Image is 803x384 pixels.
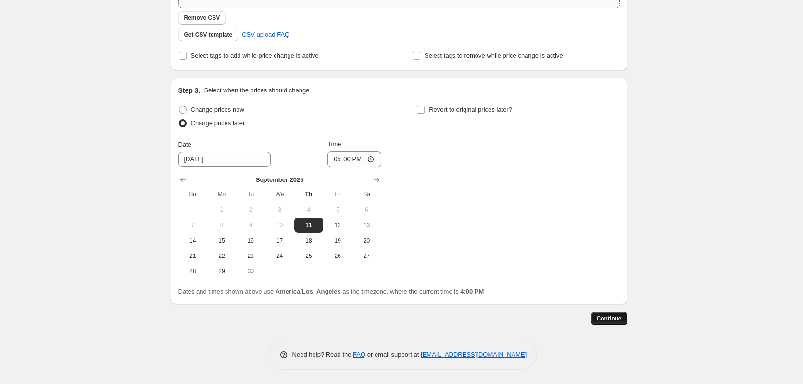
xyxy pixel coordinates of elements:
button: Show previous month, August 2025 [176,173,190,187]
button: Remove CSV [178,11,226,25]
button: Friday September 19 2025 [323,233,352,248]
button: Thursday September 18 2025 [294,233,323,248]
th: Thursday [294,187,323,202]
button: Tuesday September 9 2025 [236,218,265,233]
th: Wednesday [265,187,294,202]
p: Select when the prices should change [204,86,309,95]
span: Fr [327,191,348,198]
button: Saturday September 27 2025 [352,248,381,264]
button: Tuesday September 30 2025 [236,264,265,279]
span: Revert to original prices later? [429,106,512,113]
input: 9/11/2025 [178,152,271,167]
button: Sunday September 28 2025 [178,264,207,279]
span: Change prices later [191,119,245,127]
span: 16 [240,237,261,244]
button: Tuesday September 23 2025 [236,248,265,264]
span: 10 [269,221,290,229]
th: Tuesday [236,187,265,202]
button: Wednesday September 17 2025 [265,233,294,248]
span: 4 [298,206,319,214]
span: 15 [211,237,232,244]
button: Thursday September 25 2025 [294,248,323,264]
button: Wednesday September 3 2025 [265,202,294,218]
span: 6 [356,206,377,214]
button: Tuesday September 2 2025 [236,202,265,218]
span: Time [327,141,341,148]
span: 9 [240,221,261,229]
span: Mo [211,191,232,198]
span: 8 [211,221,232,229]
span: 2 [240,206,261,214]
span: 25 [298,252,319,260]
span: Su [182,191,203,198]
button: Show next month, October 2025 [370,173,383,187]
h2: Step 3. [178,86,201,95]
span: Th [298,191,319,198]
span: 29 [211,268,232,275]
th: Monday [207,187,236,202]
button: Friday September 26 2025 [323,248,352,264]
span: Remove CSV [184,14,220,22]
button: Monday September 15 2025 [207,233,236,248]
span: 1 [211,206,232,214]
th: Saturday [352,187,381,202]
span: 17 [269,237,290,244]
span: CSV upload FAQ [242,30,289,39]
button: Sunday September 21 2025 [178,248,207,264]
button: Wednesday September 24 2025 [265,248,294,264]
button: Monday September 22 2025 [207,248,236,264]
button: Monday September 1 2025 [207,202,236,218]
a: [EMAIL_ADDRESS][DOMAIN_NAME] [421,351,527,358]
button: Saturday September 6 2025 [352,202,381,218]
a: CSV upload FAQ [236,27,295,42]
span: Date [178,141,191,148]
span: 21 [182,252,203,260]
span: Continue [597,315,622,322]
button: Saturday September 13 2025 [352,218,381,233]
span: 3 [269,206,290,214]
button: Saturday September 20 2025 [352,233,381,248]
span: 14 [182,237,203,244]
span: Select tags to add while price change is active [191,52,319,59]
button: Monday September 29 2025 [207,264,236,279]
span: Need help? Read the [292,351,353,358]
span: 18 [298,237,319,244]
span: We [269,191,290,198]
input: 12:00 [327,151,381,167]
span: 11 [298,221,319,229]
button: Get CSV template [178,28,238,41]
th: Friday [323,187,352,202]
button: Tuesday September 16 2025 [236,233,265,248]
span: 13 [356,221,377,229]
a: FAQ [353,351,365,358]
b: 4:00 PM [460,288,484,295]
b: America/Los_Angeles [276,288,341,295]
button: Today Thursday September 11 2025 [294,218,323,233]
span: Sa [356,191,377,198]
span: 28 [182,268,203,275]
span: Dates and times shown above use as the timezone, where the current time is [178,288,484,295]
span: 27 [356,252,377,260]
span: 7 [182,221,203,229]
button: Thursday September 4 2025 [294,202,323,218]
button: Friday September 12 2025 [323,218,352,233]
span: Select tags to remove while price change is active [425,52,563,59]
span: Tu [240,191,261,198]
span: 20 [356,237,377,244]
span: or email support at [365,351,421,358]
th: Sunday [178,187,207,202]
button: Wednesday September 10 2025 [265,218,294,233]
button: Sunday September 7 2025 [178,218,207,233]
span: Change prices now [191,106,244,113]
span: 30 [240,268,261,275]
span: 24 [269,252,290,260]
button: Friday September 5 2025 [323,202,352,218]
button: Continue [591,312,627,325]
span: 19 [327,237,348,244]
span: 5 [327,206,348,214]
span: Get CSV template [184,31,233,38]
button: Monday September 8 2025 [207,218,236,233]
span: 22 [211,252,232,260]
span: 23 [240,252,261,260]
button: Sunday September 14 2025 [178,233,207,248]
